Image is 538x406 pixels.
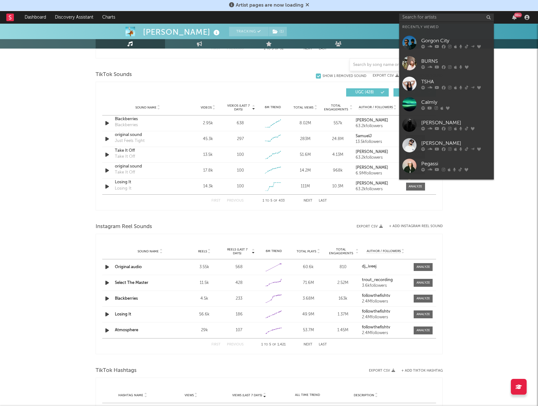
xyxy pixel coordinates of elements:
a: [PERSON_NAME] [399,115,494,135]
strong: [PERSON_NAME] [356,181,388,185]
div: 3.55k [189,264,220,270]
a: BURNS [399,53,494,74]
a: dj_iveej [362,264,409,269]
span: ( 1 ) [269,27,287,36]
div: Calmly [421,98,491,106]
span: Views [185,393,194,397]
span: Videos [201,106,212,109]
strong: SamuelJ [356,134,372,138]
span: Official ( 5 ) [398,91,427,94]
div: [PERSON_NAME] [421,139,491,147]
a: Original audio [115,265,142,269]
span: to [264,343,268,346]
a: [PERSON_NAME] [399,135,494,156]
span: Sound Name [138,250,159,253]
a: [PERSON_NAME] [356,181,399,186]
a: followthefishtv [362,294,409,298]
button: Export CSV [369,369,395,373]
div: 14.2M [291,168,320,174]
div: 17.8k [193,168,223,174]
span: to [265,199,269,202]
input: Search for artists [399,14,494,21]
button: First [211,199,221,203]
div: 29k [189,327,220,333]
div: 810 [327,264,359,270]
div: 99 + [514,13,522,17]
div: 557k [323,120,352,127]
div: + Add Instagram Reel Sound [383,225,443,228]
div: Pegassi [421,160,491,168]
div: 13.5k followers [356,140,399,144]
span: Sound Name [135,106,157,109]
div: 100 [237,183,244,190]
span: UGC ( 428 ) [350,91,379,94]
div: 10.3M [323,183,352,190]
strong: [PERSON_NAME] [356,166,388,170]
strong: trout_recording [362,278,393,282]
a: followthefishtv [362,325,409,330]
div: TSHA [421,78,491,85]
div: 3.68M [293,296,324,302]
div: 2.4M followers [362,299,409,304]
a: [PERSON_NAME] [356,118,399,123]
span: Reels (last 7 days) [223,248,251,255]
button: 99+ [512,15,517,20]
button: + Add TikTok Hashtag [401,369,443,373]
div: Just Feels Tight [115,138,145,144]
div: Take It Off [115,169,135,176]
span: TikTok Sounds [96,71,132,79]
div: BURNS [421,57,491,65]
button: First [211,343,221,346]
div: [PERSON_NAME] [143,27,221,37]
a: Charts [98,11,120,24]
a: Dashboard [20,11,50,24]
div: 968k [323,168,352,174]
div: 6M Trend [258,249,290,254]
a: original sound [115,132,181,138]
a: Atmosphere [115,328,138,332]
span: of [272,343,276,346]
a: Blackberries [115,116,181,122]
a: TSHA [399,74,494,94]
a: Gorgon City [399,32,494,53]
button: + Add Instagram Reel Sound [389,225,443,228]
div: 3.6k followers [362,284,409,288]
input: Search by song name or URL [350,62,417,68]
div: [PERSON_NAME] [421,119,491,127]
span: Author / Followers [359,105,393,109]
div: Take It Off [115,148,181,154]
a: Select The Master [115,281,148,285]
button: Last [319,47,327,50]
div: 1.37M [327,311,359,318]
button: Official(5) [393,88,436,97]
button: + Add TikTok Hashtag [395,369,443,373]
button: (1) [269,27,287,36]
a: [PERSON_NAME] [356,150,399,154]
div: 568 [223,264,255,270]
div: 283M [291,136,320,142]
div: original sound [115,163,181,170]
div: 8.02M [291,120,320,127]
button: Export CSV [373,74,399,78]
div: All Time Trend [280,393,335,397]
div: Recently Viewed [402,23,491,31]
a: [PERSON_NAME] [356,166,399,170]
div: Show 1 Removed Sound [322,74,366,78]
a: Losing It [115,312,131,316]
button: UGC(428) [346,88,389,97]
span: Description [354,393,374,397]
div: 4.5k [189,296,220,302]
div: 107 [223,327,255,333]
div: 11.5k [189,280,220,286]
span: Reels [198,250,207,253]
div: 63.2k followers [356,156,399,160]
a: Cavetown [399,176,494,197]
a: trout_recording [362,278,409,282]
span: Views (last 7 days) [232,393,262,397]
a: Calmly [399,94,494,115]
div: 111M [291,183,320,190]
div: 163k [327,296,359,302]
div: 6.9M followers [356,171,399,176]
